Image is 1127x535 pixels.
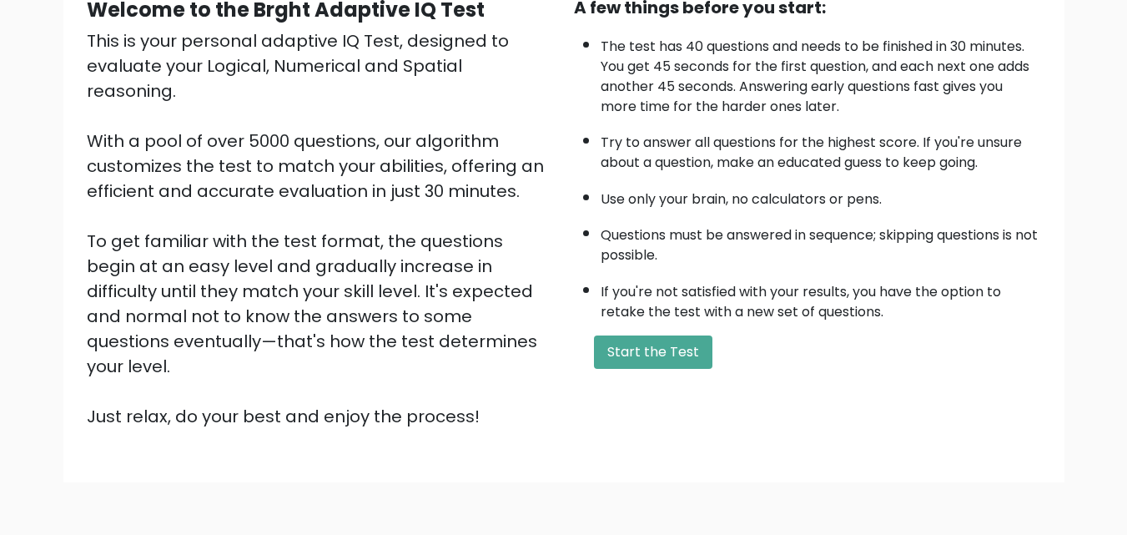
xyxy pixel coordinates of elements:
[594,336,712,369] button: Start the Test
[601,124,1041,173] li: Try to answer all questions for the highest score. If you're unsure about a question, make an edu...
[87,28,554,429] div: This is your personal adaptive IQ Test, designed to evaluate your Logical, Numerical and Spatial ...
[601,274,1041,322] li: If you're not satisfied with your results, you have the option to retake the test with a new set ...
[601,181,1041,209] li: Use only your brain, no calculators or pens.
[601,217,1041,265] li: Questions must be answered in sequence; skipping questions is not possible.
[601,28,1041,117] li: The test has 40 questions and needs to be finished in 30 minutes. You get 45 seconds for the firs...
